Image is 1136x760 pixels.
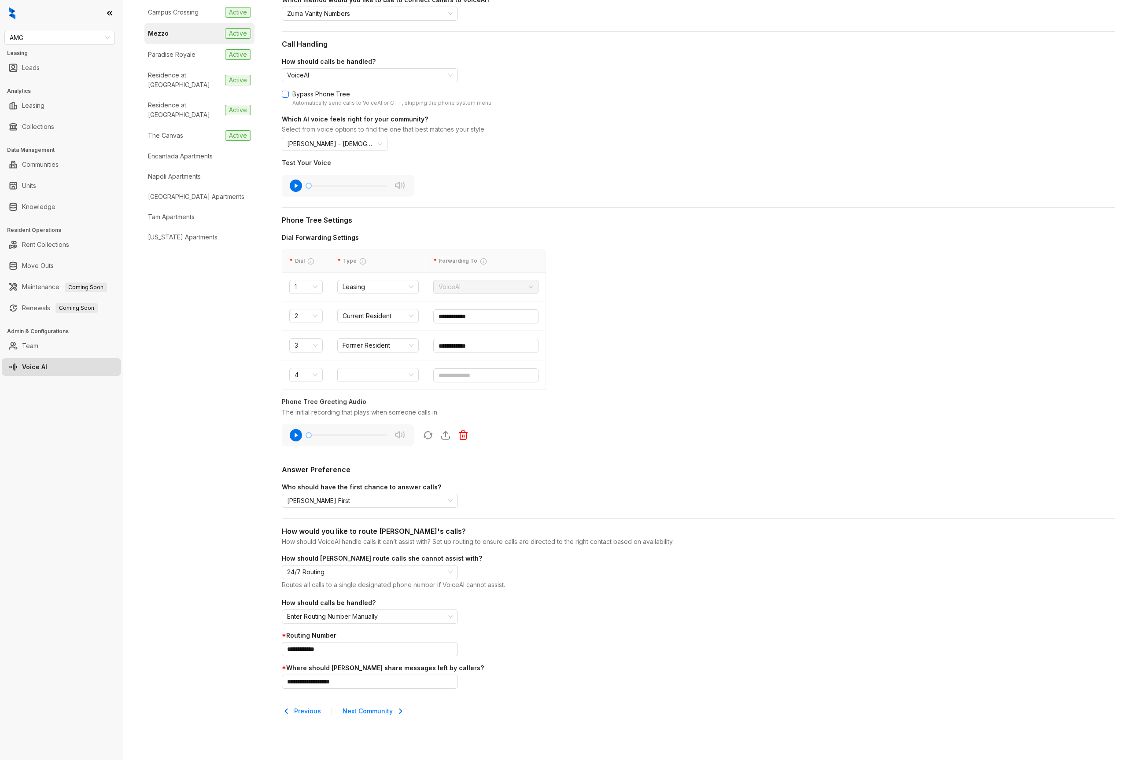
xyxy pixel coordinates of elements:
[22,59,40,77] a: Leads
[2,118,121,136] li: Collections
[22,118,54,136] a: Collections
[282,114,1115,124] div: Which AI voice feels right for your community?
[7,87,123,95] h3: Analytics
[282,158,458,168] div: Test Your Voice
[292,99,493,107] div: Automatically send calls to VoiceAI or CTT, skipping the phone system menu.
[287,137,382,151] span: Natasha - American Female
[439,280,533,294] span: VoiceAI
[148,100,221,120] div: Residence at [GEOGRAPHIC_DATA]
[287,69,453,82] span: VoiceAI
[148,131,183,140] div: The Canvas
[343,309,413,323] span: Current Resident
[148,212,195,222] div: Tam Apartments
[2,236,121,253] li: Rent Collections
[2,59,121,77] li: Leads
[282,598,1115,608] div: How should calls be handled?
[289,89,496,107] span: Bypass Phone Tree
[282,706,321,716] div: Previous
[282,125,1115,136] div: Select from voice options to find the one that best matches your style
[65,283,107,292] span: Coming Soon
[55,303,98,313] span: Coming Soon
[7,327,123,335] h3: Admin & Configurations
[282,233,546,242] div: Dial Forwarding Settings
[22,97,44,114] a: Leasing
[2,198,121,216] li: Knowledge
[287,494,453,507] span: Kelsey Answers First
[148,232,218,242] div: [US_STATE] Apartments
[295,280,317,294] span: 1
[22,156,59,173] a: Communities
[282,537,1115,547] div: How should VoiceAI handle calls it can’t assist with? Set up routing to ensure calls are directed...
[287,565,453,579] span: 24/7 Routing
[22,299,98,317] a: RenewalsComing Soon
[148,151,213,161] div: Encantada Apartments
[225,49,251,60] span: Active
[148,29,169,38] div: Mezzo
[2,97,121,114] li: Leasing
[148,50,195,59] div: Paradise Royale
[282,482,1115,492] div: Who should have the first chance to answer calls?
[282,408,1115,417] div: The initial recording that plays when someone calls in.
[225,105,251,115] span: Active
[2,358,121,376] li: Voice AI
[22,198,55,216] a: Knowledge
[295,339,317,352] span: 3
[337,257,419,265] div: Type
[289,257,323,265] div: Dial
[433,257,538,265] div: Forwarding To
[343,339,413,352] span: Former Resident
[287,610,453,623] span: Enter Routing Number Manually
[22,337,38,355] a: Team
[2,299,121,317] li: Renewals
[282,663,1115,673] div: Where should [PERSON_NAME] share messages left by callers?
[148,192,244,202] div: [GEOGRAPHIC_DATA] Apartments
[2,177,121,195] li: Units
[7,49,123,57] h3: Leasing
[7,146,123,154] h3: Data Management
[9,7,15,19] img: logo
[282,554,1115,563] div: How should [PERSON_NAME] route calls she cannot assist with?
[2,257,121,275] li: Move Outs
[22,236,69,253] a: Rent Collections
[22,358,47,376] a: Voice AI
[22,257,54,275] a: Move Outs
[282,580,1115,591] div: Routes all calls to a single designated phone number if VoiceAI cannot assist.
[225,130,251,141] span: Active
[148,7,199,17] div: Campus Crossing
[225,28,251,39] span: Active
[148,172,201,181] div: Napoli Apartments
[282,215,1115,226] div: Phone Tree Settings
[295,309,317,323] span: 2
[2,278,121,296] li: Maintenance
[282,39,1115,50] div: Call Handling
[343,706,405,716] div: Next Community
[225,75,251,85] span: Active
[2,156,121,173] li: Communities
[295,368,317,382] span: 4
[282,631,1115,640] div: Routing Number
[343,280,413,294] span: Leasing
[148,70,221,90] div: Residence at [GEOGRAPHIC_DATA]
[2,337,121,355] li: Team
[225,7,251,18] span: Active
[287,7,453,20] span: Zuma Vanity Numbers
[10,31,110,44] span: AMG
[282,464,1115,475] div: Answer Preference
[22,177,36,195] a: Units
[282,57,1115,66] div: How should calls be handled?
[7,226,123,234] h3: Resident Operations
[282,526,1115,537] div: How would you like to route [PERSON_NAME]'s calls?
[282,397,1115,407] div: Phone Tree Greeting Audio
